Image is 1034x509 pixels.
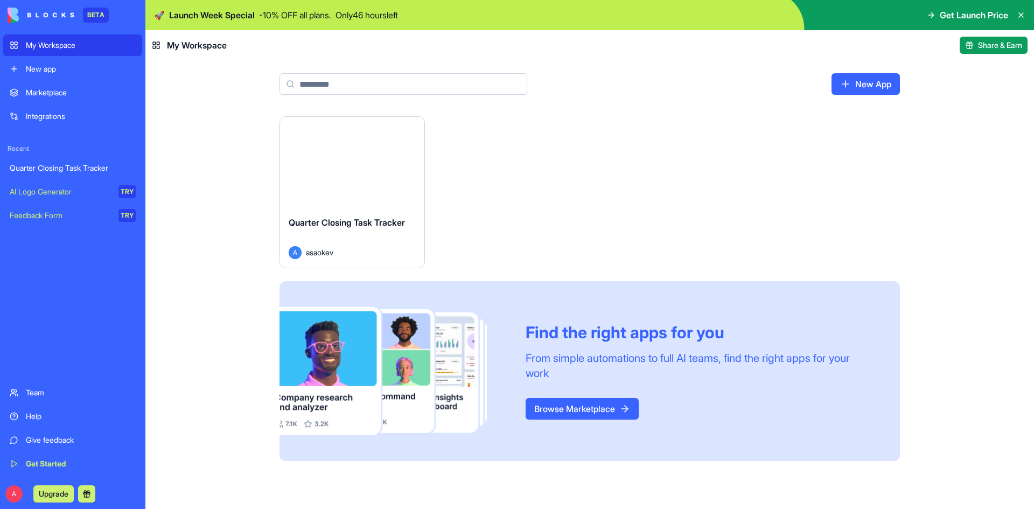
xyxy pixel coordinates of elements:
[3,429,142,451] a: Give feedback
[3,144,142,153] span: Recent
[3,453,142,475] a: Get Started
[940,9,1008,22] span: Get Launch Price
[26,40,136,51] div: My Workspace
[832,73,900,95] a: New App
[118,209,136,222] div: TRY
[154,9,165,22] span: 🚀
[26,111,136,122] div: Integrations
[10,210,111,221] div: Feedback Form
[960,37,1028,54] button: Share & Earn
[26,458,136,469] div: Get Started
[526,351,874,381] div: From simple automations to full AI teams, find the right apps for your work
[26,411,136,422] div: Help
[3,406,142,427] a: Help
[5,485,23,503] span: A
[289,217,405,228] span: Quarter Closing Task Tracker
[33,488,74,499] a: Upgrade
[289,246,302,259] span: A
[83,8,109,23] div: BETA
[8,8,109,23] a: BETA
[8,8,74,23] img: logo
[26,64,136,74] div: New app
[10,163,136,173] div: Quarter Closing Task Tracker
[280,116,425,268] a: Quarter Closing Task TrackerAasaokev
[33,485,74,503] button: Upgrade
[26,387,136,398] div: Team
[10,186,111,197] div: AI Logo Generator
[3,181,142,203] a: AI Logo GeneratorTRY
[3,58,142,80] a: New app
[26,87,136,98] div: Marketplace
[3,106,142,127] a: Integrations
[167,39,227,52] span: My Workspace
[3,205,142,226] a: Feedback FormTRY
[118,185,136,198] div: TRY
[978,40,1022,51] span: Share & Earn
[336,9,398,22] p: Only 46 hours left
[26,435,136,445] div: Give feedback
[306,247,333,258] span: asaokev
[169,9,255,22] span: Launch Week Special
[3,34,142,56] a: My Workspace
[280,307,508,436] img: Frame_181_egmpey.png
[3,157,142,179] a: Quarter Closing Task Tracker
[259,9,331,22] p: - 10 % OFF all plans.
[3,382,142,403] a: Team
[3,82,142,103] a: Marketplace
[526,323,874,342] div: Find the right apps for you
[526,398,639,420] a: Browse Marketplace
